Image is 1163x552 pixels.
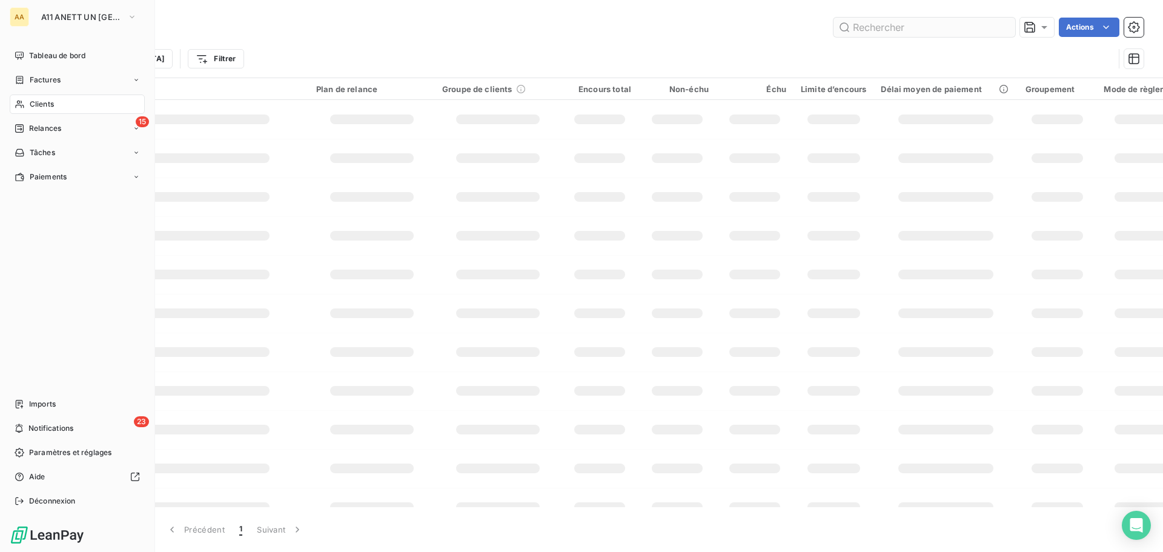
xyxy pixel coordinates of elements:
[442,84,512,94] span: Groupe de clients
[1059,18,1119,37] button: Actions
[29,496,76,507] span: Déconnexion
[833,18,1015,37] input: Rechercher
[29,123,61,134] span: Relances
[10,7,29,27] div: AA
[30,99,54,110] span: Clients
[1025,84,1090,94] div: Groupement
[316,84,428,94] div: Plan de relance
[646,84,709,94] div: Non-échu
[10,467,145,487] a: Aide
[134,416,149,427] span: 23
[10,525,85,545] img: Logo LeanPay
[723,84,786,94] div: Échu
[30,171,67,182] span: Paiements
[41,12,122,22] span: A11 ANETT UN [GEOGRAPHIC_DATA]
[250,517,311,542] button: Suivant
[568,84,631,94] div: Encours total
[30,75,61,85] span: Factures
[30,147,55,158] span: Tâches
[188,49,244,68] button: Filtrer
[29,447,111,458] span: Paramètres et réglages
[29,471,45,482] span: Aide
[801,84,866,94] div: Limite d’encours
[1122,511,1151,540] div: Open Intercom Messenger
[29,50,85,61] span: Tableau de bord
[239,524,242,536] span: 1
[29,399,56,410] span: Imports
[159,517,232,542] button: Précédent
[136,116,149,127] span: 15
[232,517,250,542] button: 1
[28,423,73,434] span: Notifications
[881,84,1010,94] div: Délai moyen de paiement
